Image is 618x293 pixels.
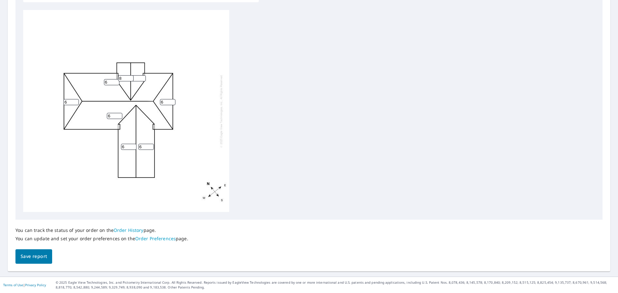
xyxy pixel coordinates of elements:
p: You can update and set your order preferences on the page. [15,236,188,242]
p: © 2025 Eagle View Technologies, Inc. and Pictometry International Corp. All Rights Reserved. Repo... [56,280,615,290]
a: Order History [114,227,144,233]
span: Save report [21,252,47,261]
button: Save report [15,249,52,264]
p: | [3,283,46,287]
p: You can track the status of your order on the page. [15,227,188,233]
a: Terms of Use [3,283,23,287]
a: Privacy Policy [25,283,46,287]
a: Order Preferences [135,235,176,242]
